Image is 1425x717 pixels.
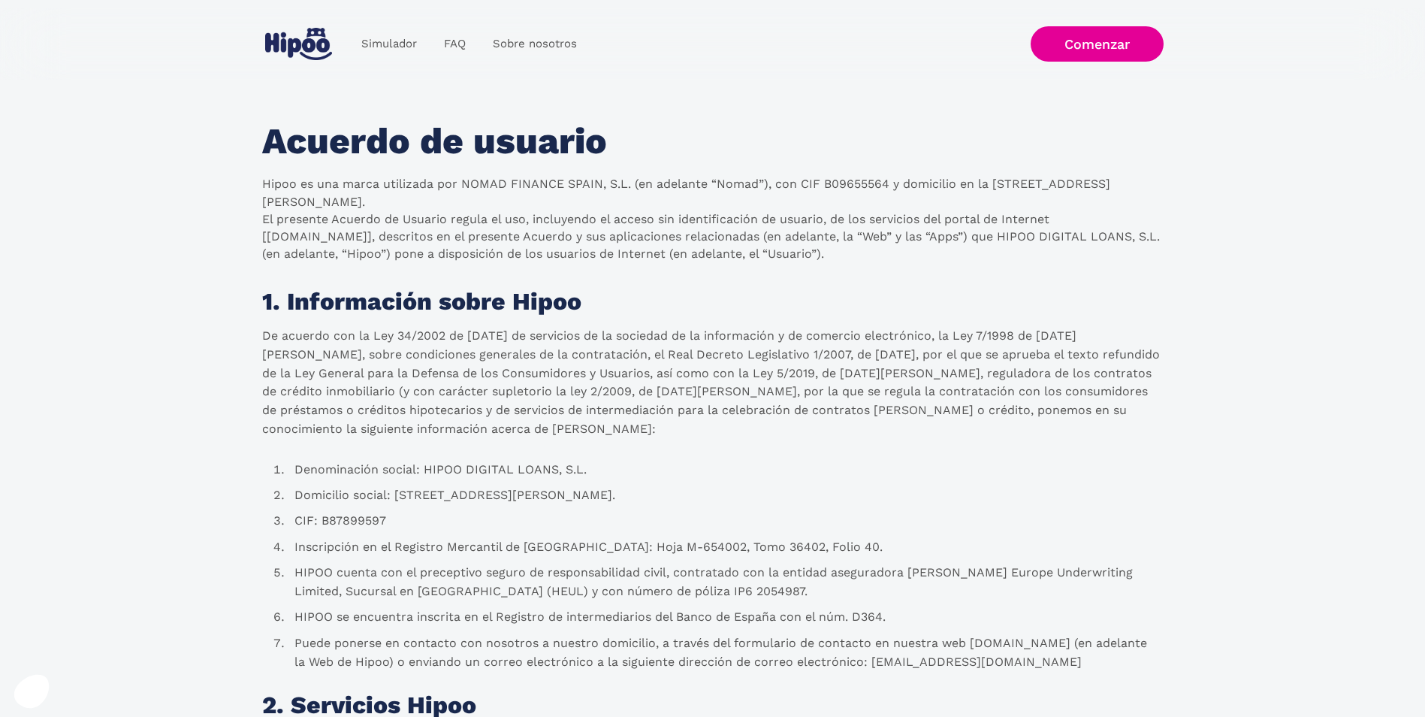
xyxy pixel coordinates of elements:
a: Comenzar [1031,26,1164,62]
p: De acuerdo con la Ley 34/2002 de [DATE] de servicios de la sociedad de la información y de comerc... [262,327,1164,439]
li: CIF: B87899597 [288,509,1164,534]
li: Denominación social: HIPOO DIGITAL LOANS, S.L. [288,457,1164,483]
a: Simulador [348,29,430,59]
li: Puede ponerse en contacto con nosotros a nuestro domicilio, a través del formulario de contacto e... [288,631,1164,675]
p: Hipoo es una marca utilizada por NOMAD FINANCE SPAIN, S.L. (en adelante “Nomad”), con CIF B096555... [262,175,1164,262]
h1: 1. Información sobre Hipoo [262,289,581,315]
li: HIPOO cuenta con el preceptivo seguro de responsabilidad civil, contratado con la entidad asegura... [288,560,1164,604]
li: Domicilio social: [STREET_ADDRESS][PERSON_NAME]. [288,483,1164,508]
h1: Acuerdo de usuario [262,122,607,162]
a: Sobre nosotros [479,29,590,59]
a: FAQ [430,29,479,59]
li: HIPOO se encuentra inscrita en el Registro de intermediarios del Banco de España con el núm. D364. [288,605,1164,631]
li: Inscripción en el Registro Mercantil de [GEOGRAPHIC_DATA]: Hoja M-654002, Tomo 36402, Folio 40. [288,534,1164,560]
